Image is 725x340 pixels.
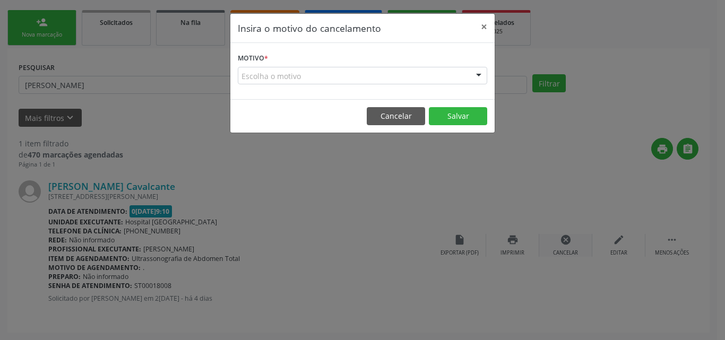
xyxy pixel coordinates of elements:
label: Motivo [238,50,268,67]
h5: Insira o motivo do cancelamento [238,21,381,35]
span: Escolha o motivo [241,71,301,82]
button: Salvar [429,107,487,125]
button: Close [473,14,495,40]
button: Cancelar [367,107,425,125]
